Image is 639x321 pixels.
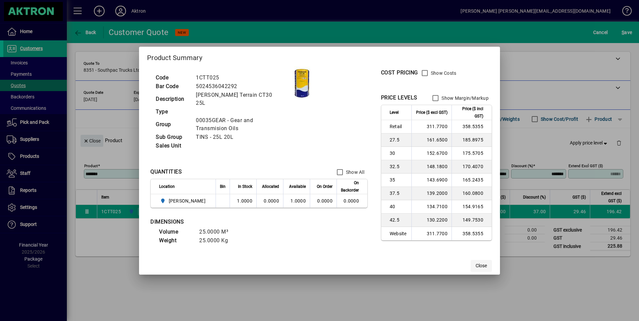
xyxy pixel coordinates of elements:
td: 0.0000 [337,194,367,208]
td: 358.5355 [452,120,492,133]
div: DIMENSIONS [150,218,317,226]
span: Retail [390,123,407,130]
td: 25.0000 M³ [196,228,236,236]
span: Price ($ excl GST) [416,109,448,116]
td: [PERSON_NAME] Terrain CT30 25L [193,91,289,107]
td: 130.2200 [411,214,452,227]
td: 165.2435 [452,174,492,187]
td: Group [152,116,193,133]
td: 1CTT025 [193,73,289,82]
span: Available [289,183,306,190]
td: 152.6700 [411,147,452,160]
td: Sales Unit [152,141,193,150]
span: On Order [317,183,333,190]
label: Show All [345,169,364,176]
td: 149.7530 [452,214,492,227]
span: 0.0000 [317,198,333,204]
td: 00035GEAR - Gear and Transmision Oils [193,116,289,133]
span: 27.5 [390,136,407,143]
h2: Product Summary [139,47,500,66]
button: Close [471,260,492,272]
div: QUANTITIES [150,168,182,176]
td: 160.0800 [452,187,492,200]
td: Weight [156,236,196,245]
span: Allocated [262,183,279,190]
span: 35 [390,177,407,183]
label: Show Costs [429,70,457,76]
span: HAMILTON [159,197,208,205]
td: 161.6500 [411,133,452,147]
span: 42.5 [390,217,407,223]
span: Price ($ incl GST) [456,105,483,120]
td: 1.0000 [230,194,256,208]
label: Show Margin/Markup [440,95,489,101]
td: Description [152,91,193,107]
td: 170.4070 [452,160,492,174]
td: 25.0000 Kg [196,236,236,245]
span: Level [390,109,399,116]
div: COST PRICING [381,69,418,77]
span: In Stock [238,183,252,190]
td: 185.8975 [452,133,492,147]
td: 175.5705 [452,147,492,160]
span: 37.5 [390,190,407,197]
td: Code [152,73,193,82]
span: 32.5 [390,163,407,170]
td: Bar Code [152,82,193,91]
span: On Backorder [341,179,359,194]
span: 40 [390,203,407,210]
td: 139.2000 [411,187,452,200]
td: 5024536042292 [193,82,289,91]
td: 358.5355 [452,227,492,240]
img: contain [289,66,314,100]
td: 311.7700 [411,120,452,133]
td: 134.7100 [411,200,452,214]
td: 154.9165 [452,200,492,214]
td: 148.1800 [411,160,452,174]
td: Type [152,107,193,116]
span: Website [390,230,407,237]
span: 30 [390,150,407,156]
td: 311.7700 [411,227,452,240]
span: Close [476,262,487,269]
span: Location [159,183,175,190]
td: 0.0000 [256,194,283,208]
div: PRICE LEVELS [381,94,417,102]
td: Sub Group [152,133,193,141]
span: [PERSON_NAME] [169,198,206,204]
span: Bin [220,183,226,190]
td: Volume [156,228,196,236]
td: 143.6900 [411,174,452,187]
td: TINS - 25L 20L [193,133,289,141]
td: 1.0000 [283,194,310,208]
